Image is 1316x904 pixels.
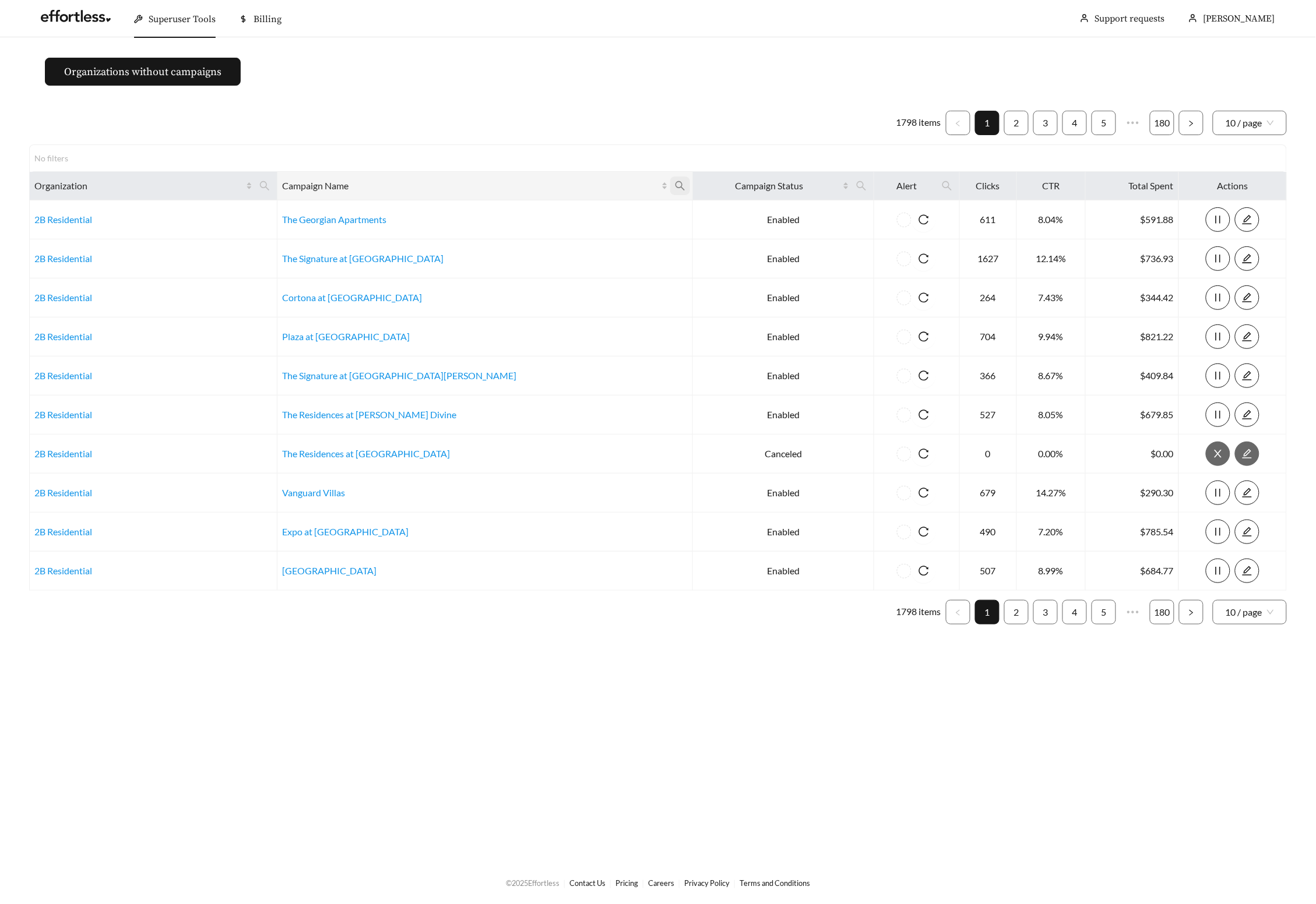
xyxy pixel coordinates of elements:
button: left [946,600,970,624]
span: right [1188,120,1195,127]
button: reload [912,559,936,583]
td: $290.30 [1086,474,1179,513]
span: search [675,181,685,191]
li: Next 5 Pages [1121,600,1145,624]
a: Cortona at [GEOGRAPHIC_DATA] [282,292,422,303]
a: 1 [976,111,999,135]
li: Next Page [1179,111,1204,135]
th: Total Spent [1086,172,1179,200]
span: edit [1236,370,1259,381]
td: $785.54 [1086,513,1179,552]
a: Careers [648,879,674,888]
button: reload [912,207,936,232]
td: 7.43% [1017,278,1085,317]
span: edit [1236,488,1259,498]
span: pause [1206,253,1230,264]
li: 180 [1150,600,1174,624]
li: 5 [1092,111,1116,135]
span: edit [1236,292,1259,303]
a: The Georgian Apartments [282,214,386,225]
span: reload [912,527,936,537]
span: pause [1206,488,1230,498]
td: 704 [960,317,1018,356]
button: pause [1206,207,1230,232]
li: 1798 items [896,111,941,135]
span: reload [912,214,936,225]
button: edit [1235,207,1259,232]
button: reload [912,402,936,427]
a: [GEOGRAPHIC_DATA] [282,565,376,576]
a: 2B Residential [34,214,92,225]
span: Billing [254,13,282,25]
span: reload [912,566,936,576]
button: pause [1206,520,1230,544]
a: edit [1235,526,1259,537]
span: 10 / page [1226,601,1274,624]
td: 1627 [960,239,1018,278]
a: Contact Us [569,879,606,888]
a: 2B Residential [34,331,92,342]
span: search [851,176,871,195]
td: $409.84 [1086,356,1179,395]
button: edit [1235,559,1259,583]
button: pause [1206,402,1230,427]
td: 8.67% [1017,356,1085,395]
a: 5 [1092,601,1116,624]
td: 490 [960,513,1018,552]
button: pause [1206,363,1230,388]
td: 7.20% [1017,513,1085,552]
span: Organizations without campaigns [64,64,221,80]
th: CTR [1017,172,1085,200]
li: 3 [1033,600,1058,624]
th: Clicks [960,172,1018,200]
span: reload [912,253,936,264]
li: Next 5 Pages [1121,111,1145,135]
td: Enabled [693,200,874,239]
a: 2B Residential [34,448,92,459]
td: Enabled [693,474,874,513]
a: edit [1235,214,1259,225]
a: Pricing [615,879,638,888]
span: reload [912,449,936,459]
a: The Signature at [GEOGRAPHIC_DATA] [282,253,444,264]
a: edit [1235,448,1259,459]
td: Enabled [693,278,874,317]
a: 180 [1150,111,1174,135]
li: 1 [975,600,1000,624]
a: edit [1235,370,1259,381]
a: Terms and Conditions [740,879,810,888]
span: reload [912,292,936,303]
a: 2B Residential [34,370,92,381]
span: edit [1236,566,1259,576]
td: 507 [960,552,1018,591]
th: Actions [1179,172,1287,200]
li: 4 [1062,111,1087,135]
td: Enabled [693,513,874,552]
a: edit [1235,253,1259,264]
a: Support requests [1095,13,1165,24]
span: Organization [34,179,244,193]
a: Plaza at [GEOGRAPHIC_DATA] [282,331,410,342]
button: reload [912,324,936,349]
li: Previous Page [946,600,970,624]
span: reload [912,409,936,420]
td: $736.93 [1086,239,1179,278]
td: 8.99% [1017,552,1085,591]
button: pause [1206,559,1230,583]
td: Enabled [693,317,874,356]
li: 3 [1033,111,1058,135]
a: 2B Residential [34,253,92,264]
span: search [942,181,952,191]
td: Enabled [693,552,874,591]
span: edit [1236,331,1259,342]
li: 2 [1004,111,1029,135]
button: edit [1235,363,1259,388]
a: edit [1235,331,1259,342]
span: search [856,181,867,191]
a: 4 [1063,601,1086,624]
button: pause [1206,285,1230,310]
button: reload [912,442,936,466]
span: search [670,176,690,195]
li: Previous Page [946,111,970,135]
button: reload [912,520,936,544]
